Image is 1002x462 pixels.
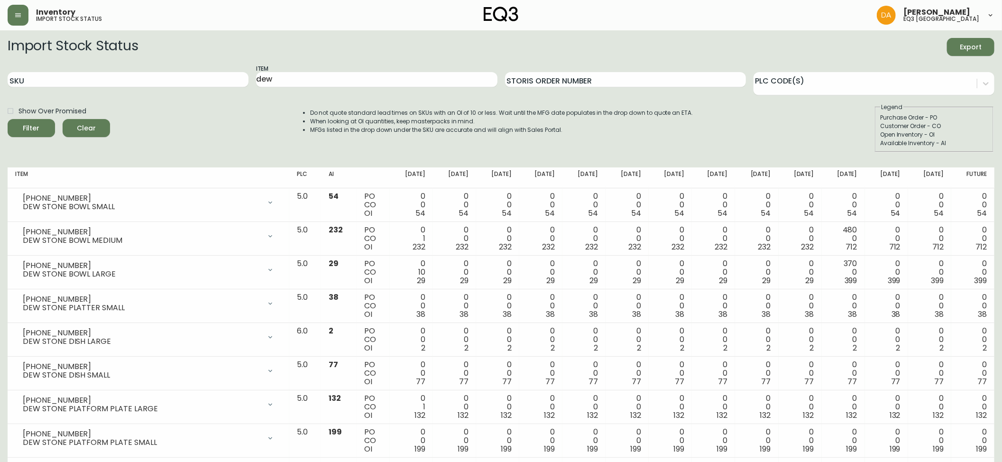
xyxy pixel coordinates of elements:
div: 0 0 [743,327,771,352]
div: 0 0 [873,226,901,251]
div: Filter [23,122,40,134]
div: 0 0 [613,327,641,352]
span: 38 [546,309,555,320]
div: 0 0 [699,394,727,420]
div: 0 0 [441,293,469,319]
span: 132 [501,410,512,421]
span: 712 [932,241,944,252]
div: 0 0 [484,360,512,386]
h5: eq3 [GEOGRAPHIC_DATA] [903,16,979,22]
th: [DATE] [735,167,778,188]
div: 0 0 [829,192,857,218]
span: 29 [633,275,641,286]
div: 0 0 [484,192,512,218]
h2: Import Stock Status [8,38,138,56]
span: 54 [804,208,814,219]
div: 0 0 [397,327,425,352]
div: DEW STONE PLATFORM PLATE SMALL [23,438,261,447]
span: 77 [718,376,728,387]
div: 0 0 [484,259,512,285]
span: 38 [978,309,987,320]
span: 38 [503,309,512,320]
div: [PHONE_NUMBER]DEW STONE DISH SMALL [15,360,282,381]
th: [DATE] [649,167,692,188]
div: [PHONE_NUMBER] [23,362,261,371]
td: 5.0 [289,390,321,424]
div: 0 0 [656,360,684,386]
span: 232 [801,241,814,252]
h5: import stock status [36,16,102,22]
div: 0 1 [397,226,425,251]
span: 38 [416,309,425,320]
div: 0 0 [570,327,598,352]
div: DEW STONE BOWL MEDIUM [23,236,261,245]
div: [PHONE_NUMBER]DEW STONE PLATTER SMALL [15,293,282,314]
div: 0 0 [527,327,555,352]
div: [PHONE_NUMBER] [23,430,261,438]
span: 2 [551,342,555,353]
button: Clear [63,119,110,137]
div: PO CO [364,192,382,218]
span: 2 [896,342,901,353]
span: OI [364,342,372,353]
td: 5.0 [289,222,321,256]
span: 77 [934,376,944,387]
div: Open Inventory - OI [880,130,988,139]
div: 0 0 [613,192,641,218]
div: 0 0 [916,226,944,251]
div: 0 0 [527,192,555,218]
span: 29 [460,275,469,286]
div: 0 0 [484,428,512,453]
div: 0 0 [916,394,944,420]
div: 0 0 [570,360,598,386]
span: 199 [329,426,342,437]
legend: Legend [880,103,903,111]
div: 0 0 [527,360,555,386]
div: 0 0 [484,293,512,319]
div: 0 0 [570,394,598,420]
span: 54 [545,208,555,219]
div: 0 0 [829,360,857,386]
span: 77 [762,376,771,387]
span: 29 [546,275,555,286]
span: Inventory [36,9,75,16]
div: 0 0 [656,394,684,420]
span: 2 [939,342,944,353]
span: 2 [680,342,684,353]
span: 54 [977,208,987,219]
div: 0 0 [441,360,469,386]
li: When looking at OI quantities, keep masterpacks in mind. [310,117,693,126]
span: 29 [329,258,339,269]
div: 0 0 [916,293,944,319]
td: 5.0 [289,424,321,458]
span: 54 [631,208,641,219]
span: [PERSON_NAME] [903,9,970,16]
span: 132 [458,410,469,421]
span: 38 [675,309,684,320]
span: 132 [544,410,555,421]
span: OI [364,309,372,320]
div: 480 0 [829,226,857,251]
div: 0 0 [959,360,987,386]
div: 0 0 [527,293,555,319]
div: 0 0 [959,327,987,352]
span: 712 [889,241,901,252]
span: 77 [416,376,425,387]
span: 132 [329,393,341,404]
span: 38 [632,309,641,320]
li: Do not quote standard lead times on SKUs with an OI of 10 or less. Wait until the MFG date popula... [310,109,693,117]
span: Show Over Promised [18,106,86,116]
div: 0 0 [656,226,684,251]
div: 0 0 [441,327,469,352]
span: 54 [674,208,684,219]
span: 2 [329,325,333,336]
span: 54 [502,208,512,219]
span: 232 [413,241,425,252]
span: 77 [502,376,512,387]
span: 232 [671,241,684,252]
span: 77 [459,376,469,387]
div: 0 0 [959,394,987,420]
span: 132 [933,410,944,421]
div: 0 0 [699,360,727,386]
span: 2 [507,342,512,353]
